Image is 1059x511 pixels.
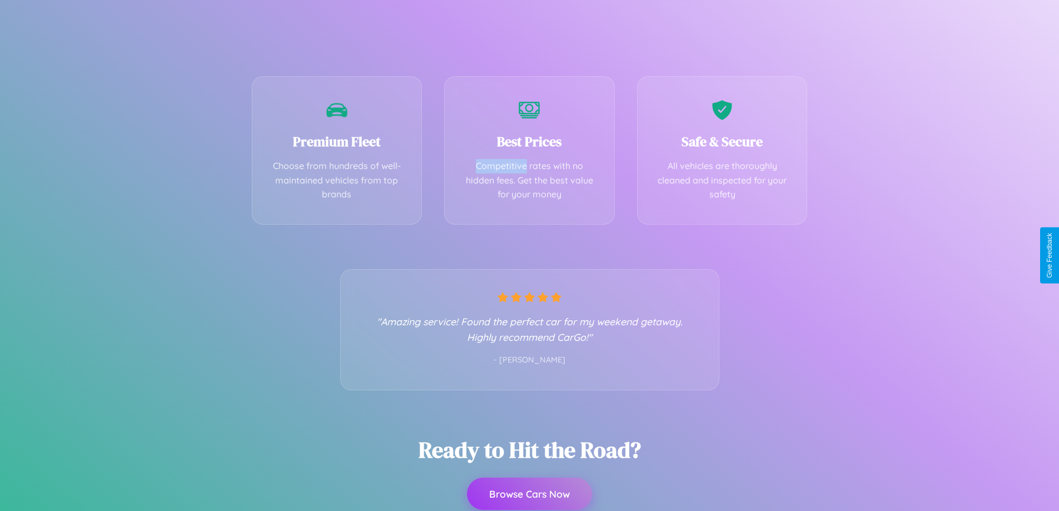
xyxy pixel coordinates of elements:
div: Give Feedback [1046,233,1053,278]
p: All vehicles are thoroughly cleaned and inspected for your safety [654,159,790,202]
p: Competitive rates with no hidden fees. Get the best value for your money [461,159,598,202]
h3: Safe & Secure [654,132,790,151]
h3: Best Prices [461,132,598,151]
p: - [PERSON_NAME] [363,353,697,368]
p: Choose from hundreds of well-maintained vehicles from top brands [269,159,405,202]
p: "Amazing service! Found the perfect car for my weekend getaway. Highly recommend CarGo!" [363,314,697,345]
button: Browse Cars Now [467,478,592,510]
h3: Premium Fleet [269,132,405,151]
h2: Ready to Hit the Road? [419,435,641,465]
